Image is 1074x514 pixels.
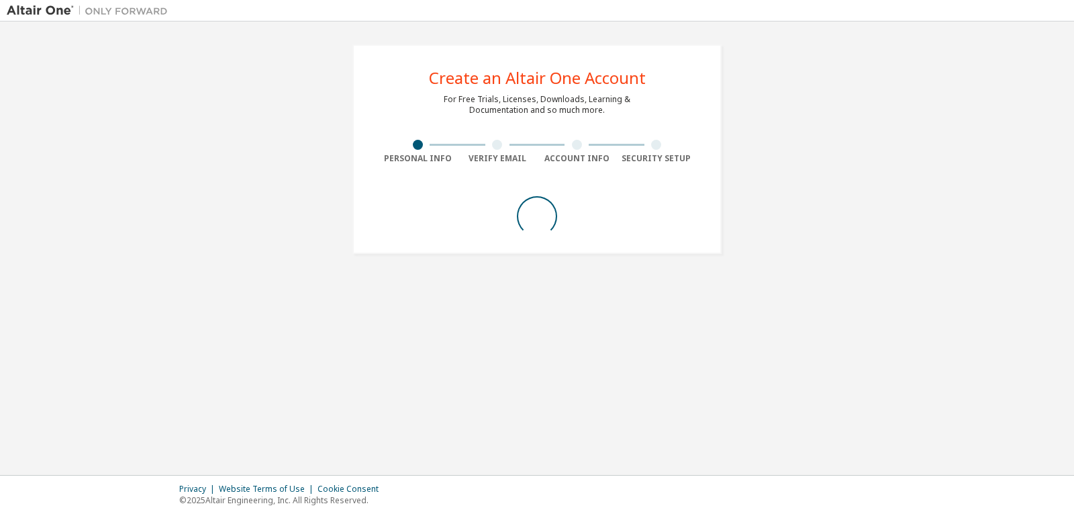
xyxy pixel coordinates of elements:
[458,153,538,164] div: Verify Email
[7,4,175,17] img: Altair One
[537,153,617,164] div: Account Info
[429,70,646,86] div: Create an Altair One Account
[179,484,219,495] div: Privacy
[378,153,458,164] div: Personal Info
[617,153,697,164] div: Security Setup
[179,495,387,506] p: © 2025 Altair Engineering, Inc. All Rights Reserved.
[219,484,318,495] div: Website Terms of Use
[318,484,387,495] div: Cookie Consent
[444,94,630,116] div: For Free Trials, Licenses, Downloads, Learning & Documentation and so much more.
